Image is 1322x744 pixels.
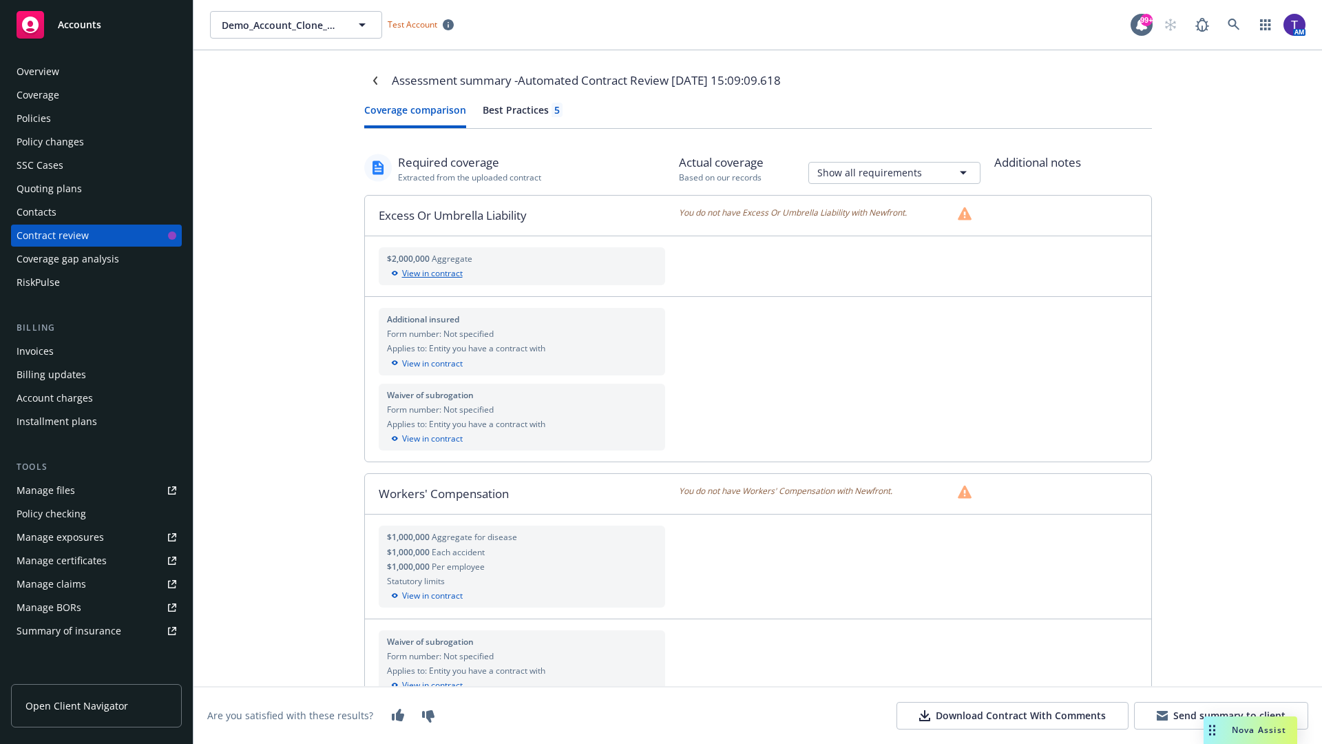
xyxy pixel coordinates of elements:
[387,679,658,692] div: View in contract
[1252,11,1279,39] a: Switch app
[919,709,1106,723] div: Download Contract With Comments
[679,154,764,172] div: Actual coverage
[398,154,541,172] div: Required coverage
[387,433,658,445] div: View in contract
[17,550,107,572] div: Manage certificates
[398,172,541,183] div: Extracted from the uploaded contract
[365,474,680,514] div: Workers' Compensation
[210,11,382,39] button: Demo_Account_Clone_QA_CR_Tests_Client
[365,196,680,236] div: Excess Or Umbrella Liability
[387,404,658,415] div: Form number: Not specified
[11,573,182,595] a: Manage claims
[364,103,466,128] button: Coverage comparison
[387,313,658,325] div: Additional insured
[11,321,182,335] div: Billing
[58,19,101,30] span: Accounts
[387,546,432,558] span: $1,000,000
[17,61,59,83] div: Overview
[17,597,81,619] div: Manage BORs
[222,18,341,32] span: Demo_Account_Clone_QA_CR_Tests_Client
[1204,716,1221,744] div: Drag to move
[387,328,658,340] div: Form number: Not specified
[679,485,892,499] span: You do not have Workers' Compensation with Newfront.
[11,61,182,83] a: Overview
[364,70,386,92] a: Navigate back
[679,172,764,183] div: Based on our records
[11,526,182,548] a: Manage exposures
[432,546,485,558] span: Each accident
[11,131,182,153] a: Policy changes
[11,340,182,362] a: Invoices
[387,590,658,602] div: View in contract
[1134,702,1308,730] button: Send summary to client
[896,702,1129,730] button: Download Contract With Comments
[17,503,86,525] div: Policy checking
[11,670,182,683] div: Analytics hub
[432,531,517,543] span: Aggregate for disease
[387,267,658,280] div: View in contract
[388,19,437,30] span: Test Account
[11,460,182,474] div: Tools
[11,271,182,293] a: RiskPulse
[11,597,182,619] a: Manage BORs
[11,6,182,44] a: Accounts
[11,84,182,106] a: Coverage
[11,107,182,130] a: Policies
[387,531,432,543] span: $1,000,000
[17,340,54,362] div: Invoices
[1220,11,1248,39] a: Search
[17,154,63,176] div: SSC Cases
[11,550,182,572] a: Manage certificates
[392,72,781,90] div: Assessment summary - Automated Contract Review [DATE] 15:09:09.618
[387,358,658,370] div: View in contract
[432,253,472,265] span: Aggregate
[17,84,59,106] div: Coverage
[1283,14,1305,36] img: photo
[483,103,563,117] div: Best Practices
[1157,11,1184,39] a: Start snowing
[11,201,182,223] a: Contacts
[387,418,658,430] div: Applies to: Entity you have a contract with
[1157,709,1286,723] div: Send summary to client
[25,699,128,713] span: Open Client Navigator
[17,271,60,293] div: RiskPulse
[387,253,432,265] span: $2,000,000
[1140,14,1153,26] div: 99+
[1188,11,1216,39] a: Report a Bug
[387,650,658,662] div: Form number: Not specified
[679,207,907,220] span: You do not have Excess Or Umbrella Liability with Newfront.
[1232,724,1286,736] span: Nova Assist
[17,201,56,223] div: Contacts
[11,178,182,200] a: Quoting plans
[17,479,75,502] div: Manage files
[11,154,182,176] a: SSC Cases
[207,709,373,723] div: Are you satisfied with these results?
[17,526,104,548] div: Manage exposures
[994,154,1152,172] div: Additional notes
[17,178,82,200] div: Quoting plans
[387,389,658,401] div: Waiver of subrogation
[11,479,182,502] a: Manage files
[11,411,182,433] a: Installment plans
[387,636,658,648] div: Waiver of subrogation
[17,131,84,153] div: Policy changes
[11,225,182,247] a: Contract review
[387,665,658,676] div: Applies to: Entity you have a contract with
[17,387,93,409] div: Account charges
[387,561,432,572] span: $1,000,000
[17,620,121,642] div: Summary of insurance
[17,573,86,595] div: Manage claims
[11,503,182,525] a: Policy checking
[382,17,459,32] span: Test Account
[387,575,445,587] span: Statutory limits
[11,248,182,270] a: Coverage gap analysis
[432,561,485,572] span: Per employee
[11,364,182,386] a: Billing updates
[387,342,658,354] div: Applies to: Entity you have a contract with
[17,248,119,270] div: Coverage gap analysis
[554,103,560,117] div: 5
[1204,716,1297,744] button: Nova Assist
[17,364,86,386] div: Billing updates
[17,107,51,130] div: Policies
